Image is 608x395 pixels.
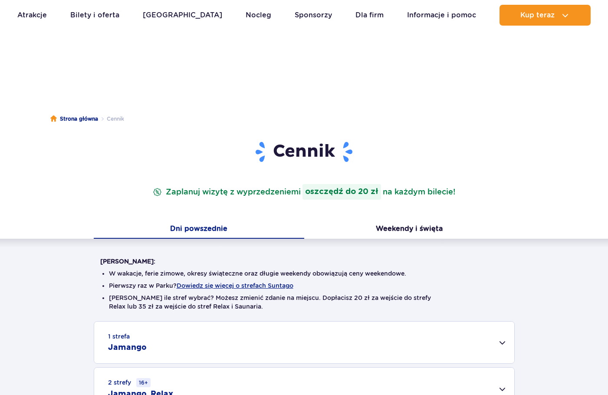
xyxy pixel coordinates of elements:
[302,184,381,200] strong: oszczędź do 20 zł
[295,5,332,26] a: Sponsorzy
[304,221,515,239] button: Weekendy i święta
[136,378,151,387] small: 16+
[407,5,476,26] a: Informacje i pomoc
[98,115,124,123] li: Cennik
[151,184,457,200] p: Zaplanuj wizytę z wyprzedzeniem na każdym bilecie!
[355,5,384,26] a: Dla firm
[520,11,555,19] span: Kup teraz
[108,378,151,387] small: 2 strefy
[94,221,304,239] button: Dni powszednie
[109,293,500,311] li: [PERSON_NAME] ile stref wybrać? Możesz zmienić zdanie na miejscu. Dopłacisz 20 zł za wejście do s...
[50,115,98,123] a: Strona główna
[108,342,147,353] h2: Jamango
[143,5,222,26] a: [GEOGRAPHIC_DATA]
[246,5,271,26] a: Nocleg
[500,5,591,26] button: Kup teraz
[100,258,155,265] strong: [PERSON_NAME]:
[100,141,508,163] h1: Cennik
[109,281,500,290] li: Pierwszy raz w Parku?
[177,282,293,289] button: Dowiedz się więcej o strefach Suntago
[17,5,47,26] a: Atrakcje
[109,269,500,278] li: W wakacje, ferie zimowe, okresy świąteczne oraz długie weekendy obowiązują ceny weekendowe.
[70,5,119,26] a: Bilety i oferta
[108,332,130,341] small: 1 strefa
